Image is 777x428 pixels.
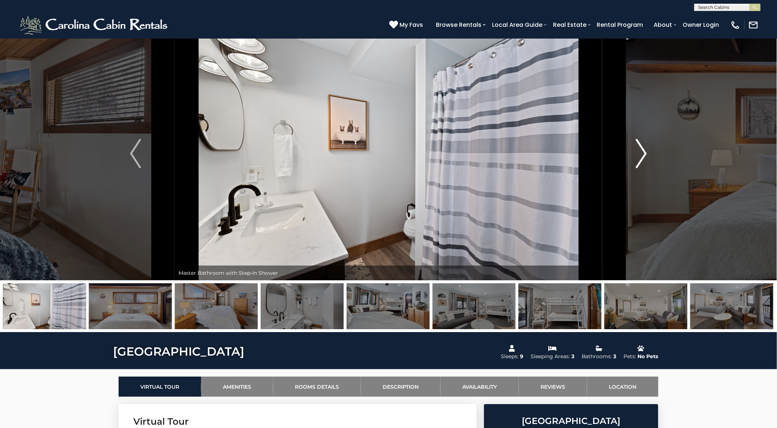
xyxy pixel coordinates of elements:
[432,18,485,31] a: Browse Rentals
[201,377,273,397] a: Amenities
[389,20,425,30] a: My Favs
[3,283,86,329] img: 167882448
[441,377,519,397] a: Availability
[593,18,647,31] a: Rental Program
[119,377,201,397] a: Virtual Tour
[486,416,657,426] h2: [GEOGRAPHIC_DATA]
[518,283,601,329] img: 167882430
[175,266,602,280] div: Master Bathroom with Step-In Shower
[636,139,647,168] img: arrow
[175,283,258,329] img: 167882452
[133,415,462,428] h3: Virtual Tour
[18,14,171,36] img: White-1-2.png
[650,18,676,31] a: About
[433,283,516,329] img: 167882431
[748,20,759,30] img: mail-regular-white.png
[488,18,546,31] a: Local Area Guide
[261,283,344,329] img: 167882454
[519,377,587,397] a: Reviews
[89,283,172,329] img: 167882451
[602,27,681,280] button: Next
[587,377,658,397] a: Location
[549,18,590,31] a: Real Estate
[730,20,741,30] img: phone-regular-white.png
[273,377,361,397] a: Rooms Details
[679,18,723,31] a: Owner Login
[347,283,430,329] img: 167882436
[130,139,141,168] img: arrow
[361,377,441,397] a: Description
[604,283,687,329] img: 167103829
[690,283,773,329] img: 167882427
[400,20,423,29] span: My Favs
[96,27,175,280] button: Previous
